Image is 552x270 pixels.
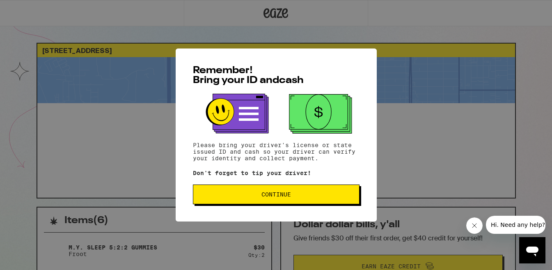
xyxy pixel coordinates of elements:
[466,217,483,234] iframe: Close message
[193,170,360,176] p: Don't forget to tip your driver!
[261,192,291,197] span: Continue
[193,142,360,162] p: Please bring your driver's license or state issued ID and cash so your driver can verify your ide...
[519,237,545,263] iframe: Button to launch messaging window
[193,66,304,85] span: Remember! Bring your ID and cash
[486,216,545,234] iframe: Message from company
[193,185,360,204] button: Continue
